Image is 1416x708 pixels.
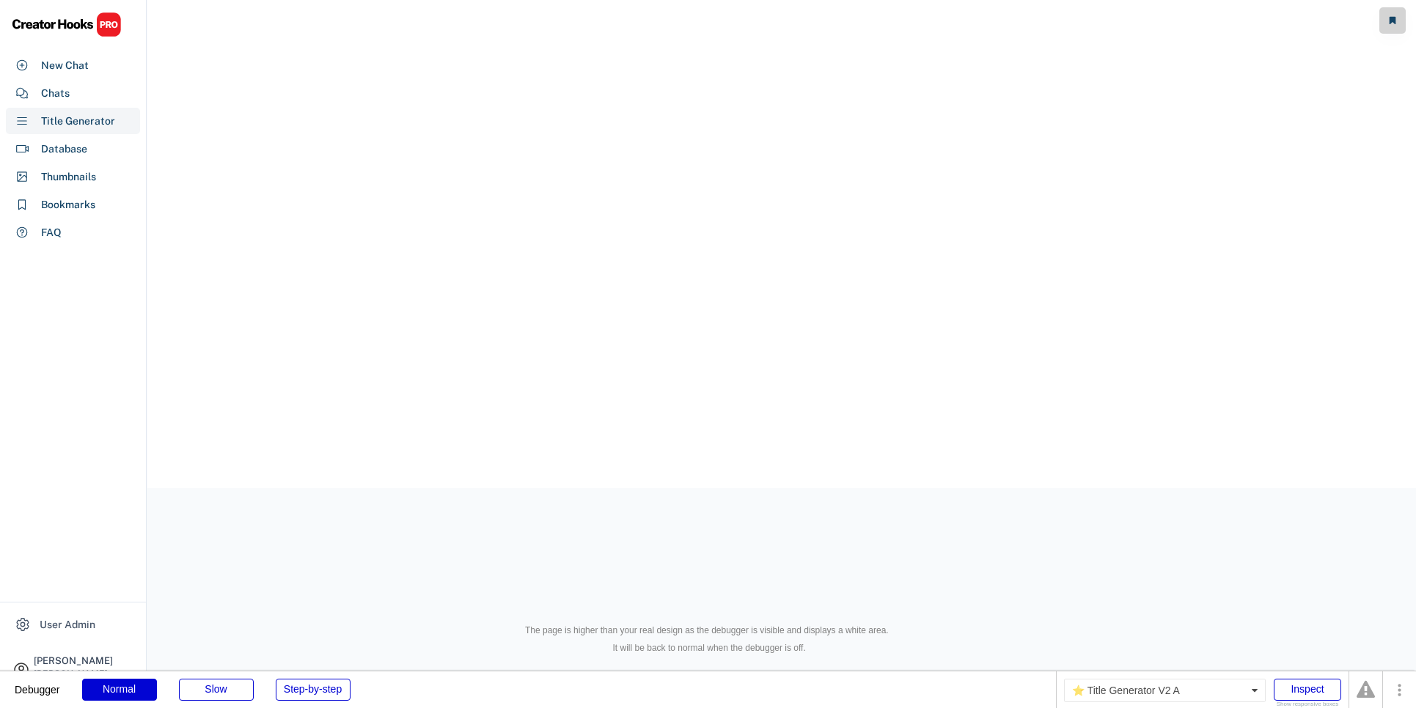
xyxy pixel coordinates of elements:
[12,12,122,37] img: CHPRO%20Logo.svg
[34,669,133,696] div: [PERSON_NAME][EMAIL_ADDRESS][DOMAIN_NAME]
[41,141,87,157] div: Database
[41,114,115,129] div: Title Generator
[41,86,70,101] div: Chats
[40,617,95,633] div: User Admin
[179,679,254,701] div: Slow
[15,671,60,695] div: Debugger
[1064,679,1266,702] div: ⭐️ Title Generator V2 A
[34,656,133,665] div: [PERSON_NAME]
[1274,701,1341,707] div: Show responsive boxes
[82,679,157,701] div: Normal
[276,679,351,701] div: Step-by-step
[41,169,96,185] div: Thumbnails
[41,225,62,240] div: FAQ
[41,197,95,213] div: Bookmarks
[41,58,89,73] div: New Chat
[1274,679,1341,701] div: Inspect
